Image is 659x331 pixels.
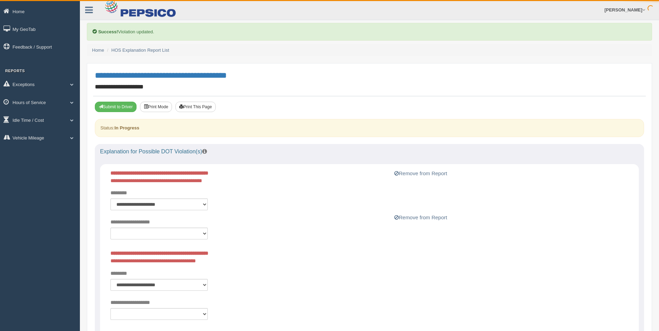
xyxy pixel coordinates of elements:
[98,29,118,34] b: Success!
[112,48,169,53] a: HOS Explanation Report List
[392,213,449,222] button: Remove from Report
[175,102,216,112] button: Print This Page
[92,48,104,53] a: Home
[140,102,172,112] button: Print Mode
[95,144,644,159] div: Explanation for Possible DOT Violation(s)
[87,23,652,41] div: Violation updated.
[114,125,139,130] strong: In Progress
[392,169,449,178] button: Remove from Report
[95,102,137,112] button: Submit To Driver
[95,119,644,137] div: Status:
